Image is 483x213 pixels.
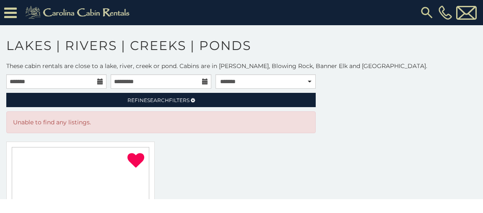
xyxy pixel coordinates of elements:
[419,5,434,20] img: search-regular.svg
[13,118,309,126] p: Unable to find any listings.
[6,93,316,107] a: RefineSearchFilters
[127,97,190,103] span: Refine Filters
[127,152,144,170] a: Remove from favorites
[436,5,454,20] a: [PHONE_NUMBER]
[147,97,169,103] span: Search
[21,4,137,21] img: Khaki-logo.png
